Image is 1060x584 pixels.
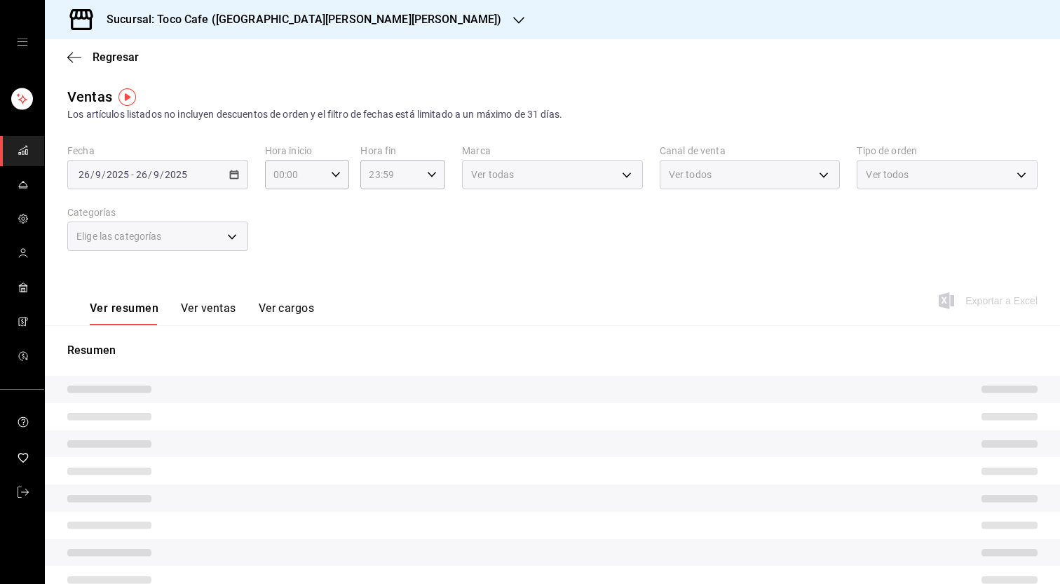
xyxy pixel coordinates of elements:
[67,208,248,217] label: Categorías
[78,169,90,180] input: --
[90,301,158,325] button: Ver resumen
[102,169,106,180] span: /
[660,146,841,156] label: Canal de venta
[135,169,148,180] input: --
[67,146,248,156] label: Fecha
[95,169,102,180] input: --
[360,146,445,156] label: Hora fin
[17,36,28,48] button: open drawer
[95,11,502,28] h3: Sucursal: Toco Cafe ([GEOGRAPHIC_DATA][PERSON_NAME][PERSON_NAME])
[181,301,236,325] button: Ver ventas
[67,342,1038,359] p: Resumen
[259,301,315,325] button: Ver cargos
[67,50,139,64] button: Regresar
[164,169,188,180] input: ----
[93,50,139,64] span: Regresar
[118,88,136,106] img: Tooltip marker
[866,168,909,182] span: Ver todos
[90,169,95,180] span: /
[76,229,162,243] span: Elige las categorías
[153,169,160,180] input: --
[106,169,130,180] input: ----
[160,169,164,180] span: /
[471,168,514,182] span: Ver todas
[462,146,643,156] label: Marca
[67,86,112,107] div: Ventas
[857,146,1038,156] label: Tipo de orden
[67,107,1038,122] div: Los artículos listados no incluyen descuentos de orden y el filtro de fechas está limitado a un m...
[148,169,152,180] span: /
[669,168,712,182] span: Ver todos
[131,169,134,180] span: -
[90,301,314,325] div: navigation tabs
[265,146,350,156] label: Hora inicio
